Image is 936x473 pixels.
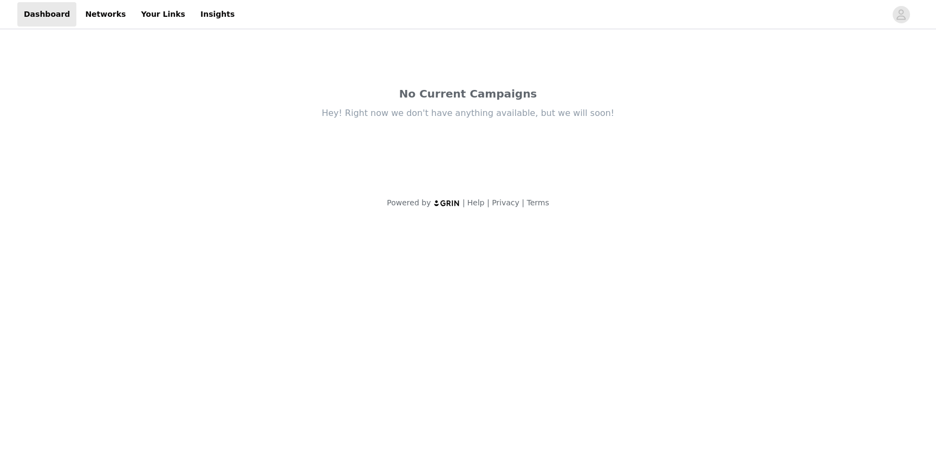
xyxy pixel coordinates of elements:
[240,107,695,119] div: Hey! Right now we don't have anything available, but we will soon!
[17,2,76,27] a: Dashboard
[240,86,695,102] div: No Current Campaigns
[467,198,485,207] a: Help
[526,198,549,207] a: Terms
[896,6,906,23] div: avatar
[492,198,519,207] a: Privacy
[79,2,132,27] a: Networks
[433,199,460,206] img: logo
[194,2,241,27] a: Insights
[387,198,431,207] span: Powered by
[463,198,465,207] span: |
[487,198,490,207] span: |
[134,2,192,27] a: Your Links
[522,198,524,207] span: |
